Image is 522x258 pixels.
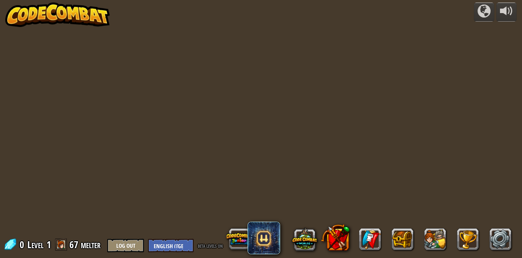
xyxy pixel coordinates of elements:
[27,238,44,251] span: Level
[198,242,223,249] span: beta levels on
[107,239,144,252] button: Log Out
[20,238,27,251] span: 0
[69,238,103,251] a: 67 melter
[5,2,110,27] img: CodeCombat - Learn how to code by playing a game
[474,2,494,22] button: Campaigns
[46,238,51,251] span: 1
[496,2,517,22] button: Adjust volume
